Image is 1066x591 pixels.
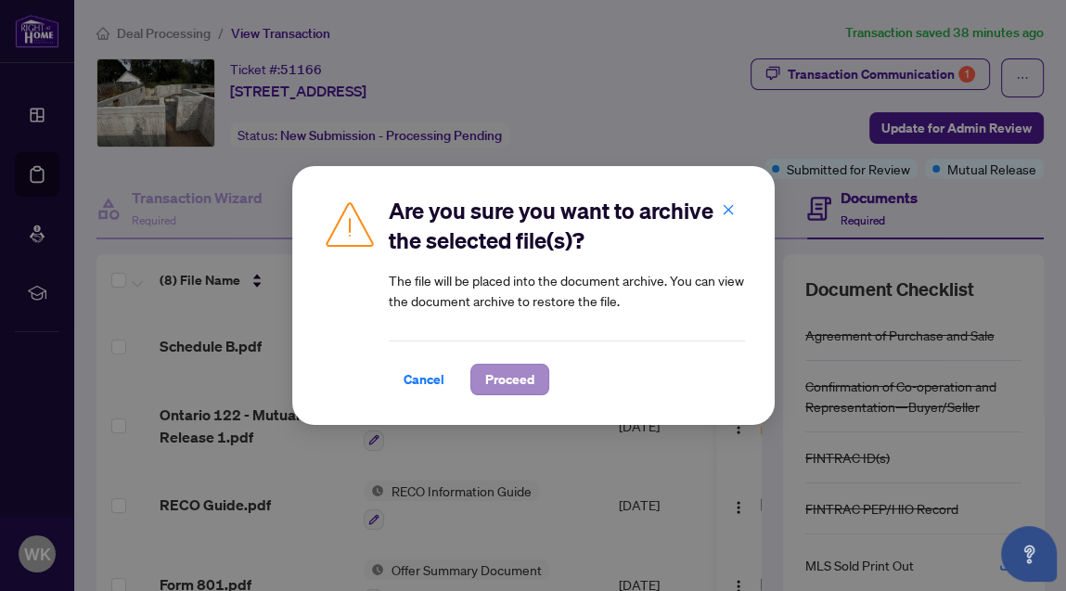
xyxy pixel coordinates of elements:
button: Open asap [1001,526,1057,582]
article: The file will be placed into the document archive. You can view the document archive to restore t... [389,270,745,311]
button: Proceed [470,364,549,395]
button: Cancel [389,364,459,395]
h2: Are you sure you want to archive the selected file(s)? [389,196,745,255]
span: close [722,203,735,216]
img: Caution Icon [322,196,378,251]
span: Cancel [404,365,444,394]
span: Proceed [485,365,534,394]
